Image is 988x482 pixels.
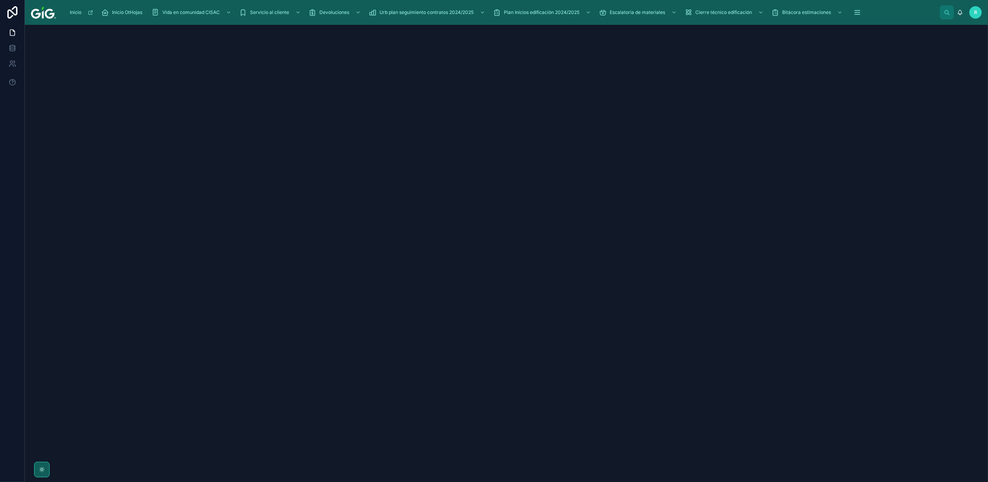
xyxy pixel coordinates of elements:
[366,5,489,19] a: Urb plan seguimiento contratos 2024/2025
[31,6,56,19] img: Logotipo de la aplicación
[695,9,752,16] span: Cierre técnico edificación
[306,5,365,19] a: Devoluciones
[112,9,142,16] span: Inicio OtHojas
[610,9,665,16] span: Escalatoria de materiales
[769,5,847,19] a: Bitácora estimaciones
[70,9,81,16] span: Inicio
[504,9,579,16] span: Plan Inicios edificación 2024/2025
[682,5,767,19] a: Cierre técnico edificación
[99,5,148,19] a: Inicio OtHojas
[66,5,97,19] a: Inicio
[237,5,305,19] a: Servicio al cliente
[782,9,831,16] span: Bitácora estimaciones
[491,5,595,19] a: Plan Inicios edificación 2024/2025
[974,9,977,16] span: R
[62,4,940,21] div: Contenido desplazable
[162,9,220,16] span: Vida en comunidad CISAC
[250,9,289,16] span: Servicio al cliente
[149,5,235,19] a: Vida en comunidad CISAC
[319,9,349,16] span: Devoluciones
[597,5,681,19] a: Escalatoria de materiales
[379,9,474,16] span: Urb plan seguimiento contratos 2024/2025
